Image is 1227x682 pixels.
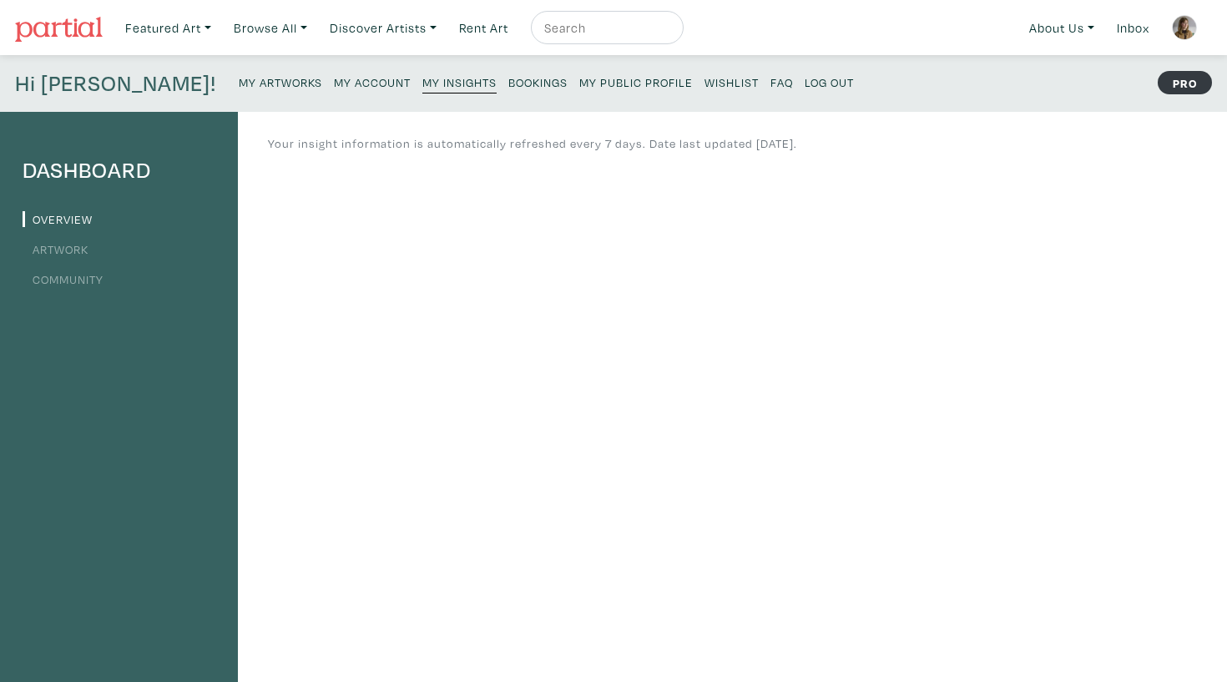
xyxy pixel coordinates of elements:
[118,11,219,45] a: Featured Art
[704,74,759,90] small: Wishlist
[23,271,104,287] a: Community
[268,134,797,153] p: Your insight information is automatically refreshed every 7 days. Date last updated [DATE].
[322,11,444,45] a: Discover Artists
[579,74,693,90] small: My Public Profile
[226,11,315,45] a: Browse All
[543,18,668,38] input: Search
[770,74,793,90] small: FAQ
[239,74,322,90] small: My Artworks
[23,211,93,227] a: Overview
[805,70,854,93] a: Log Out
[334,70,411,93] a: My Account
[23,241,88,257] a: Artwork
[508,70,568,93] a: Bookings
[1022,11,1102,45] a: About Us
[770,70,793,93] a: FAQ
[422,70,497,93] a: My Insights
[23,157,215,184] h4: Dashboard
[422,74,497,90] small: My Insights
[508,74,568,90] small: Bookings
[805,74,854,90] small: Log Out
[704,70,759,93] a: Wishlist
[1158,71,1212,94] strong: PRO
[334,74,411,90] small: My Account
[1172,15,1197,40] img: phpThumb.php
[1109,11,1157,45] a: Inbox
[452,11,516,45] a: Rent Art
[239,70,322,93] a: My Artworks
[579,70,693,93] a: My Public Profile
[15,70,216,97] h4: Hi [PERSON_NAME]!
